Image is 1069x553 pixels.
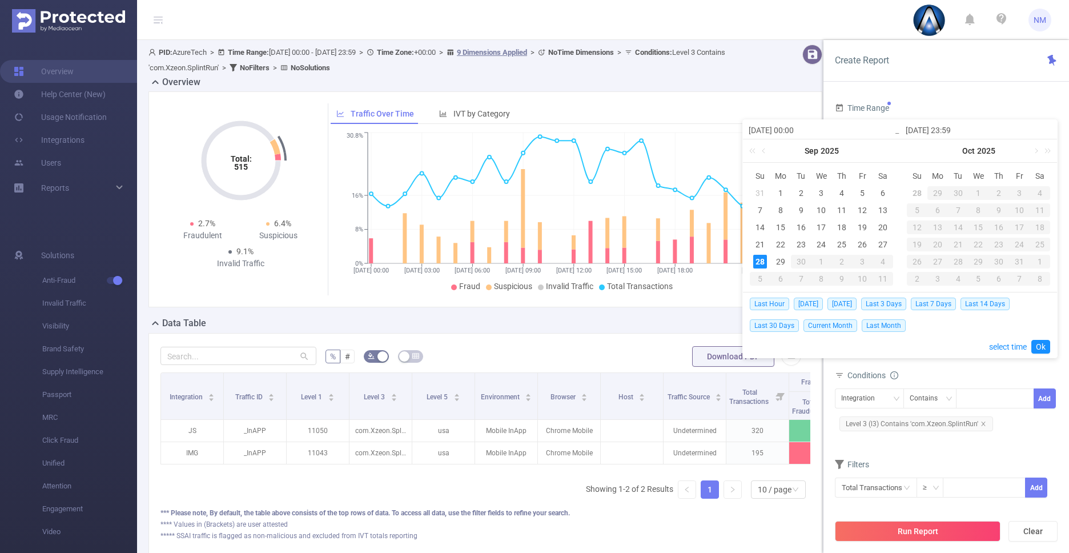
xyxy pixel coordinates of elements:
a: Ok [1031,340,1050,354]
div: 5 [750,272,770,286]
button: Download PDF [692,346,774,367]
td: September 5, 2025 [852,185,873,202]
div: 13 [927,221,948,234]
div: 26 [855,238,869,251]
div: 25 [1030,238,1050,251]
span: Anti-Fraud [42,269,137,292]
b: No Solutions [291,63,330,72]
a: 2025 [976,139,996,162]
td: October 4, 2025 [873,253,893,270]
span: Create Report [835,55,889,66]
div: 6 [988,272,1009,286]
td: September 22, 2025 [770,236,791,253]
div: 16 [794,221,808,234]
a: Last year (Control + left) [747,139,762,162]
td: October 23, 2025 [988,236,1009,253]
td: November 5, 2025 [968,270,989,287]
i: icon: down [946,395,953,403]
span: Sa [873,171,893,181]
span: Last Hour [750,298,789,310]
i: icon: right [729,486,736,493]
div: 17 [814,221,828,234]
span: > [207,48,218,57]
div: 3 [814,186,828,200]
button: Add [1025,478,1047,498]
td: October 14, 2025 [948,219,968,236]
span: > [219,63,230,72]
i: icon: down [893,395,900,403]
li: 1 [701,480,719,499]
div: 1 [774,186,787,200]
div: 11 [873,272,893,286]
div: 5 [907,203,927,217]
div: 10 [1009,203,1030,217]
span: Mo [927,171,948,181]
div: 9 [988,203,1009,217]
div: Fraudulent [165,230,241,242]
tspan: [DATE] 23:00 [742,267,777,274]
div: 2 [794,186,808,200]
span: Click Fraud [42,429,137,452]
th: Mon [770,167,791,185]
span: Tu [791,171,811,181]
span: 9.1% [236,247,254,256]
span: Passport [42,383,137,406]
input: End date [906,123,1051,137]
td: October 25, 2025 [1030,236,1050,253]
span: Suspicious [494,282,532,291]
span: Su [907,171,927,181]
td: November 6, 2025 [988,270,1009,287]
span: We [968,171,989,181]
span: Th [831,171,852,181]
tspan: 8% [355,226,363,234]
b: PID: [159,48,172,57]
b: Time Range: [228,48,269,57]
td: September 28, 2025 [750,253,770,270]
tspan: 30.8% [347,133,363,140]
td: October 17, 2025 [1009,219,1030,236]
div: 21 [948,238,968,251]
td: October 8, 2025 [968,202,989,219]
div: 16 [988,221,1009,234]
td: September 27, 2025 [873,236,893,253]
td: November 7, 2025 [1009,270,1030,287]
td: September 1, 2025 [770,185,791,202]
th: Wed [968,167,989,185]
div: 4 [1030,186,1050,200]
div: 30 [988,255,1009,269]
span: Invalid Traffic [42,292,137,315]
span: > [270,63,280,72]
div: 19 [855,221,869,234]
a: Next month (PageDown) [1030,139,1040,162]
td: October 1, 2025 [811,253,832,270]
div: 28 [753,255,767,269]
div: 4 [948,272,968,286]
span: > [356,48,367,57]
span: 2.7% [198,219,215,228]
td: September 16, 2025 [791,219,811,236]
div: Suspicious [241,230,317,242]
tspan: [DATE] 12:00 [556,267,591,274]
td: September 18, 2025 [831,219,852,236]
i: icon: line-chart [336,110,344,118]
tspan: [DATE] 06:00 [455,267,490,274]
b: No Filters [240,63,270,72]
a: Reports [41,177,69,199]
span: Visibility [42,315,137,338]
td: September 20, 2025 [873,219,893,236]
div: 25 [835,238,849,251]
td: September 24, 2025 [811,236,832,253]
div: 29 [774,255,787,269]
div: 8 [774,203,787,217]
td: October 22, 2025 [968,236,989,253]
span: Invalid Traffic [546,282,593,291]
td: October 5, 2025 [750,270,770,287]
td: September 29, 2025 [927,185,948,202]
td: November 2, 2025 [907,270,927,287]
td: October 5, 2025 [907,202,927,219]
td: October 30, 2025 [988,253,1009,270]
span: Time Range [835,103,889,113]
a: Next year (Control + right) [1038,139,1053,162]
span: Supply Intelligence [42,360,137,383]
td: November 8, 2025 [1030,270,1050,287]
